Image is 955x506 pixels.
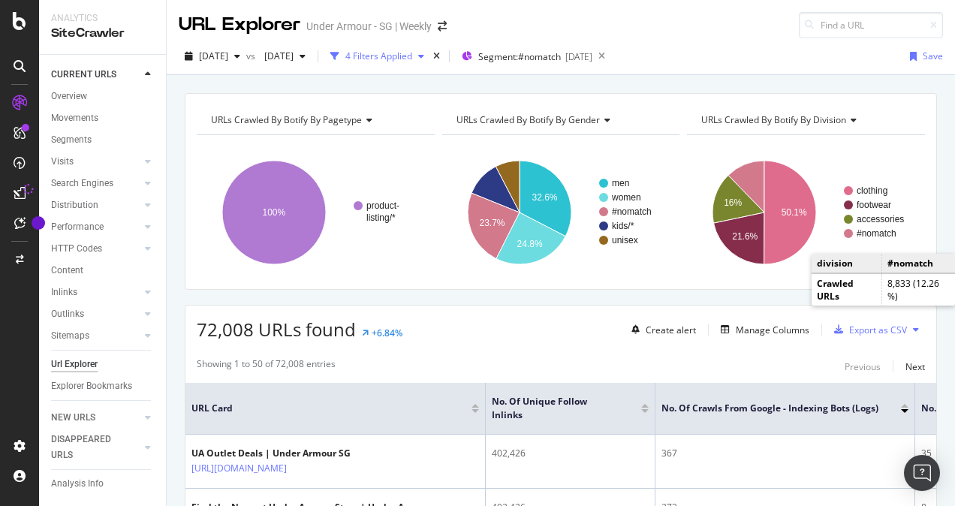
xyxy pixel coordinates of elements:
[51,285,77,300] div: Inlinks
[492,395,619,422] span: No. of Unique Follow Inlinks
[923,50,943,62] div: Save
[211,113,362,126] span: URLs Crawled By Botify By pagetype
[565,50,592,63] div: [DATE]
[905,357,925,375] button: Next
[478,50,561,63] span: Segment: #nomatch
[646,324,696,336] div: Create alert
[51,357,98,372] div: Url Explorer
[442,147,676,278] div: A chart.
[51,132,92,148] div: Segments
[51,476,104,492] div: Analysis Info
[492,447,649,460] div: 402,426
[51,306,140,322] a: Outlinks
[812,274,881,306] td: Crawled URLs
[51,241,140,257] a: HTTP Codes
[179,12,300,38] div: URL Explorer
[191,402,468,415] span: URL Card
[782,207,807,218] text: 50.1%
[849,324,907,336] div: Export as CSV
[51,110,155,126] a: Movements
[306,19,432,34] div: Under Armour - SG | Weekly
[263,207,286,218] text: 100%
[32,216,45,230] div: Tooltip anchor
[51,132,155,148] a: Segments
[372,327,402,339] div: +6.84%
[456,113,600,126] span: URLs Crawled By Botify By gender
[828,318,907,342] button: Export as CSV
[701,113,846,126] span: URLs Crawled By Botify By division
[661,447,908,460] div: 367
[532,192,557,203] text: 32.6%
[51,378,155,394] a: Explorer Bookmarks
[51,197,98,213] div: Distribution
[51,176,113,191] div: Search Engines
[857,185,887,196] text: clothing
[904,455,940,491] div: Open Intercom Messenger
[736,324,809,336] div: Manage Columns
[324,44,430,68] button: 4 Filters Applied
[51,410,95,426] div: NEW URLS
[51,378,132,394] div: Explorer Bookmarks
[179,44,246,68] button: [DATE]
[208,108,421,132] h4: URLs Crawled By Botify By pagetype
[905,360,925,373] div: Next
[904,44,943,68] button: Save
[845,357,881,375] button: Previous
[625,318,696,342] button: Create alert
[51,197,140,213] a: Distribution
[51,306,84,322] div: Outlinks
[612,221,634,231] text: kids/*
[51,67,140,83] a: CURRENT URLS
[51,357,155,372] a: Url Explorer
[724,197,742,208] text: 16%
[51,432,140,463] a: DISAPPEARED URLS
[51,219,104,235] div: Performance
[51,89,87,104] div: Overview
[51,263,83,279] div: Content
[199,50,228,62] span: 2025 Jul. 31st
[51,67,116,83] div: CURRENT URLS
[733,231,758,242] text: 21.6%
[453,108,667,132] h4: URLs Crawled By Botify By gender
[51,110,98,126] div: Movements
[857,200,891,210] text: footwear
[715,321,809,339] button: Manage Columns
[612,178,629,188] text: men
[51,328,140,344] a: Sitemaps
[812,254,881,273] td: division
[661,402,878,415] span: No. of Crawls from Google - Indexing Bots (Logs)
[51,432,127,463] div: DISAPPEARED URLS
[612,206,652,217] text: #nomatch
[845,360,881,373] div: Previous
[51,263,155,279] a: Content
[197,147,431,278] svg: A chart.
[51,25,154,42] div: SiteCrawler
[51,241,102,257] div: HTTP Codes
[611,192,641,203] text: women
[857,228,896,239] text: #nomatch
[51,12,154,25] div: Analytics
[517,239,542,249] text: 24.8%
[197,317,356,342] span: 72,008 URLs found
[51,410,140,426] a: NEW URLS
[51,476,155,492] a: Analysis Info
[799,12,943,38] input: Find a URL
[246,50,258,62] span: vs
[456,44,592,68] button: Segment:#nomatch[DATE]
[438,21,447,32] div: arrow-right-arrow-left
[51,219,140,235] a: Performance
[366,200,399,211] text: product-
[430,49,443,64] div: times
[612,235,638,245] text: unisex
[857,214,904,224] text: accessories
[881,274,955,306] td: 8,833 (12.26 %)
[479,218,505,228] text: 23.7%
[51,154,74,170] div: Visits
[687,147,921,278] svg: A chart.
[197,357,336,375] div: Showing 1 to 50 of 72,008 entries
[51,328,89,344] div: Sitemaps
[258,50,294,62] span: 2025 Jul. 10th
[698,108,911,132] h4: URLs Crawled By Botify By division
